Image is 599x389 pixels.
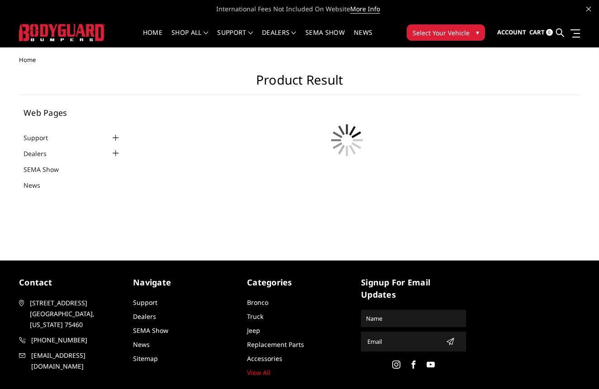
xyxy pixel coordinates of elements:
[24,165,70,174] a: SEMA Show
[24,149,58,158] a: Dealers
[497,20,526,45] a: Account
[247,312,263,321] a: Truck
[19,335,124,346] a: [PHONE_NUMBER]
[24,133,59,142] a: Support
[217,29,253,47] a: Support
[247,368,271,377] a: View All
[546,29,553,36] span: 0
[247,276,352,289] h5: Categories
[133,354,158,363] a: Sitemap
[497,28,526,36] span: Account
[31,350,124,372] span: [EMAIL_ADDRESS][DOMAIN_NAME]
[247,354,282,363] a: Accessories
[171,29,208,47] a: shop all
[364,334,442,349] input: Email
[30,298,122,330] span: [STREET_ADDRESS] [GEOGRAPHIC_DATA], [US_STATE] 75460
[143,29,162,47] a: Home
[529,28,545,36] span: Cart
[362,311,465,326] input: Name
[262,29,296,47] a: Dealers
[19,350,124,372] a: [EMAIL_ADDRESS][DOMAIN_NAME]
[19,56,36,64] span: Home
[133,326,168,335] a: SEMA Show
[19,24,105,41] img: BODYGUARD BUMPERS
[305,29,345,47] a: SEMA Show
[324,118,370,163] img: preloader.gif
[133,298,157,307] a: Support
[247,298,268,307] a: Bronco
[247,326,260,335] a: Jeep
[361,276,466,301] h5: signup for email updates
[354,29,372,47] a: News
[24,109,121,117] h5: Web Pages
[350,5,380,14] a: More Info
[19,72,580,95] h1: Product Result
[133,276,238,289] h5: Navigate
[529,20,553,45] a: Cart 0
[31,335,124,346] span: [PHONE_NUMBER]
[133,312,156,321] a: Dealers
[407,24,485,41] button: Select Your Vehicle
[133,340,150,349] a: News
[413,28,470,38] span: Select Your Vehicle
[476,28,479,37] span: ▾
[19,276,124,289] h5: contact
[24,180,52,190] a: News
[247,340,304,349] a: Replacement Parts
